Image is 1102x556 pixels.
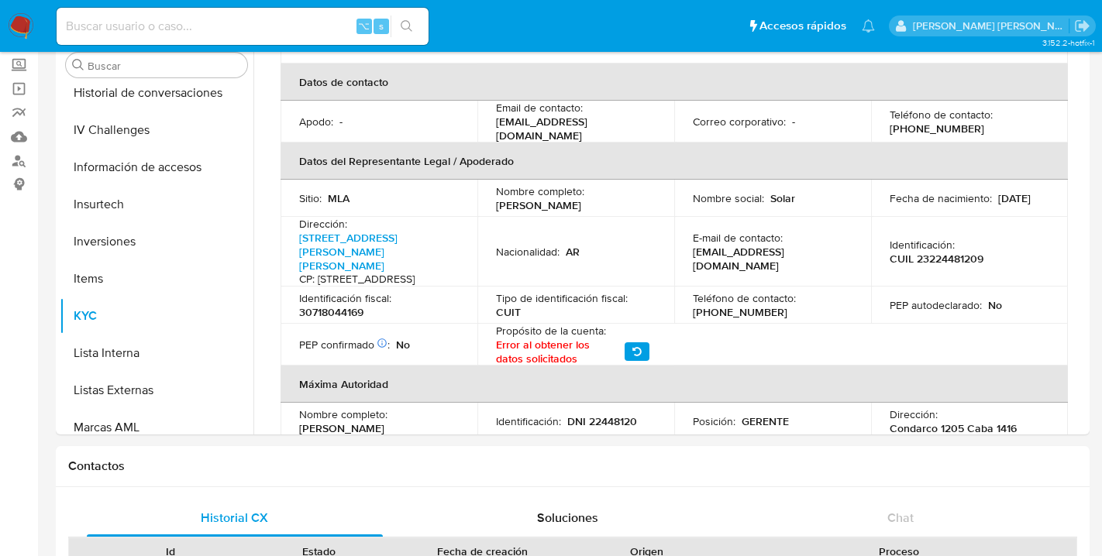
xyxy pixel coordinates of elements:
[60,223,253,260] button: Inversiones
[693,414,735,428] p: Posición :
[391,15,422,37] button: search-icon
[60,74,253,112] button: Historial de conversaciones
[379,19,384,33] span: s
[890,191,992,205] p: Fecha de nacimiento :
[405,38,408,52] p: -
[693,305,787,319] p: [PHONE_NUMBER]
[281,366,1068,403] th: Máxima Autoridad
[88,59,241,73] input: Buscar
[339,115,343,129] p: -
[299,191,322,205] p: Sitio :
[201,509,268,527] span: Historial CX
[496,291,628,305] p: Tipo de identificación fiscal :
[299,338,390,352] p: PEP confirmado :
[299,273,453,287] h4: CP: [STREET_ADDRESS]
[890,238,955,252] p: Identificación :
[1074,18,1090,34] a: Salir
[299,230,398,273] a: [STREET_ADDRESS][PERSON_NAME][PERSON_NAME]
[742,414,789,428] p: GERENTE
[299,421,384,435] p: [PERSON_NAME]
[299,305,363,319] p: 30718044169
[281,142,1068,180] th: Datos del Representante Legal / Apoderado
[890,298,982,312] p: PEP autodeclarado :
[693,231,783,245] p: E-mail de contacto :
[299,217,347,231] p: Dirección :
[299,407,387,421] p: Nombre completo :
[792,115,795,129] p: -
[358,19,370,33] span: ⌥
[496,338,618,366] span: Error al obtener los datos solicitados
[496,305,521,319] p: CUIT
[890,108,993,122] p: Teléfono de contacto :
[759,18,846,34] span: Accesos rápidos
[890,122,984,136] p: [PHONE_NUMBER]
[887,509,914,527] span: Chat
[496,245,560,259] p: Nacionalidad :
[60,112,253,149] button: IV Challenges
[68,458,1077,474] h1: Contactos
[693,291,796,305] p: Teléfono de contacto :
[496,101,583,115] p: Email de contacto :
[60,335,253,372] button: Lista Interna
[566,245,580,259] p: AR
[693,191,764,205] p: Nombre social :
[890,421,1017,435] p: Condarco 1205 Caba 1416
[890,407,938,421] p: Dirección :
[770,191,795,205] p: Solar
[537,509,598,527] span: Soluciones
[496,198,581,212] p: [PERSON_NAME]
[299,115,333,129] p: Apodo :
[57,16,429,36] input: Buscar usuario o caso...
[496,115,649,142] p: [EMAIL_ADDRESS][DOMAIN_NAME]
[693,115,786,129] p: Correo corporativo :
[988,298,1002,312] p: No
[328,191,350,205] p: MLA
[299,38,398,52] p: Ingresos mensuales :
[60,260,253,297] button: Items
[890,252,983,266] p: CUIL 23224481209
[396,338,410,352] p: No
[693,245,846,273] p: [EMAIL_ADDRESS][DOMAIN_NAME]
[60,297,253,335] button: KYC
[567,414,637,428] p: DNI 22448120
[60,409,253,446] button: Marcas AML
[1042,36,1094,49] span: 3.152.2-hotfix-1
[60,149,253,186] button: Información de accesos
[496,324,606,338] p: Propósito de la cuenta :
[60,186,253,223] button: Insurtech
[913,19,1069,33] p: rene.vale@mercadolibre.com
[60,372,253,409] button: Listas Externas
[281,63,1068,101] th: Datos de contacto
[72,59,84,71] button: Buscar
[496,184,584,198] p: Nombre completo :
[496,414,561,428] p: Identificación :
[299,291,391,305] p: Identificación fiscal :
[862,19,875,33] a: Notificaciones
[998,191,1031,205] p: [DATE]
